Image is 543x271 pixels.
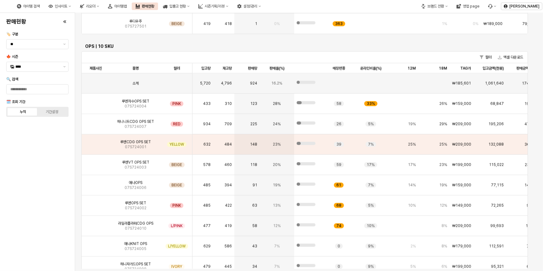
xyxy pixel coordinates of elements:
[526,223,538,228] span: 12,122
[460,66,471,71] span: TAG가
[491,264,504,269] span: 95,321
[452,264,471,269] span: ₩199,000
[483,66,504,71] span: 입고금액(천원)
[408,183,416,188] span: 14%
[442,223,447,228] span: 8%
[336,183,341,188] span: 61
[463,4,479,8] div: 영업 page
[273,142,281,147] span: 23%
[335,21,343,26] span: 363
[125,124,146,129] span: 07S724007
[203,203,211,208] span: 485
[273,101,281,106] span: 28%
[410,264,416,269] span: 5%
[336,162,341,167] span: 59
[274,244,280,249] span: 7%
[132,66,139,71] span: 품명
[453,3,483,10] button: 영업 page
[442,244,447,249] span: 8%
[6,55,18,59] span: 🍁 시즌
[452,203,471,208] span: ₩149,000
[172,21,182,26] span: BEIGE
[122,160,149,165] span: 루엔VT OPS SET
[527,264,538,269] span: 6,766
[76,3,103,10] div: 리오더
[195,3,232,10] div: 시즌기획/리뷰
[129,180,142,185] span: 애나OPS
[473,21,479,26] span: 0%
[224,183,232,188] span: 394
[368,122,374,127] span: 5%
[408,162,416,167] span: 17%
[485,81,504,86] span: 1,061,640
[333,66,345,71] span: 매장편중
[225,203,232,208] span: 422
[117,119,154,124] span: 헤니니트CDG OPS SET
[452,122,471,127] span: ₩209,000
[253,183,257,188] span: 91
[13,3,44,10] div: 아이템 검색
[439,183,447,188] span: 19%
[489,162,504,167] span: 115,022
[250,81,257,86] span: 924
[132,81,139,86] span: 소계
[439,66,447,71] span: 18M
[120,262,151,267] span: 헤니쟈가드OPS SET
[46,110,58,114] div: 기간설정
[132,3,158,10] button: 판매현황
[368,142,374,147] span: 7%
[525,162,538,167] span: 23,482
[205,4,225,8] div: 시즌기획/리뷰
[510,4,540,9] p: [PERSON_NAME]
[273,223,281,228] span: 12%
[490,101,504,106] span: 68,847
[6,100,25,104] span: 🗓️ 조회 기간
[171,223,182,228] span: L/PINK
[203,21,211,26] span: 419
[484,3,500,10] div: Menu item 6
[225,21,232,26] span: 418
[417,3,452,10] button: 브랜드 전환
[440,203,447,208] span: 12%
[225,223,232,228] span: 419
[336,122,341,127] span: 26
[120,139,151,144] span: 루엔CDG OPS SET
[274,264,280,269] span: 7%
[224,264,232,269] span: 445
[439,142,447,147] span: 25%
[129,19,142,24] span: 루디우주
[367,162,375,167] span: 17%
[368,244,374,249] span: 9%
[439,162,447,167] span: 23%
[114,4,127,8] div: 아이템맵
[273,162,281,167] span: 20%
[172,203,181,208] span: PINK
[273,203,281,208] span: 13%
[252,244,257,249] span: 43
[125,201,146,206] span: 루엔OPS SET
[200,81,211,86] span: 5,720
[225,101,232,106] span: 310
[172,183,182,188] span: BEIGE
[501,3,542,10] button: [PERSON_NAME]
[269,66,284,71] span: 판매율(%)
[491,183,504,188] span: 77,115
[411,244,416,249] span: 2%
[224,122,232,127] span: 709
[125,206,146,211] span: 07S724002
[233,3,265,10] button: 설정/관리
[203,101,211,106] span: 433
[125,144,146,149] span: 07S724001
[6,77,18,81] span: 🔍 검색
[224,162,232,167] span: 460
[489,142,504,147] span: 132,088
[55,4,67,8] div: 인사이트
[273,183,281,188] span: 19%
[159,3,193,10] button: 입출고 현황
[338,244,340,249] span: 0
[203,162,211,167] span: 578
[118,221,153,226] span: 라일라플라워CDG OPS
[6,32,18,36] span: 🏷️ 구분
